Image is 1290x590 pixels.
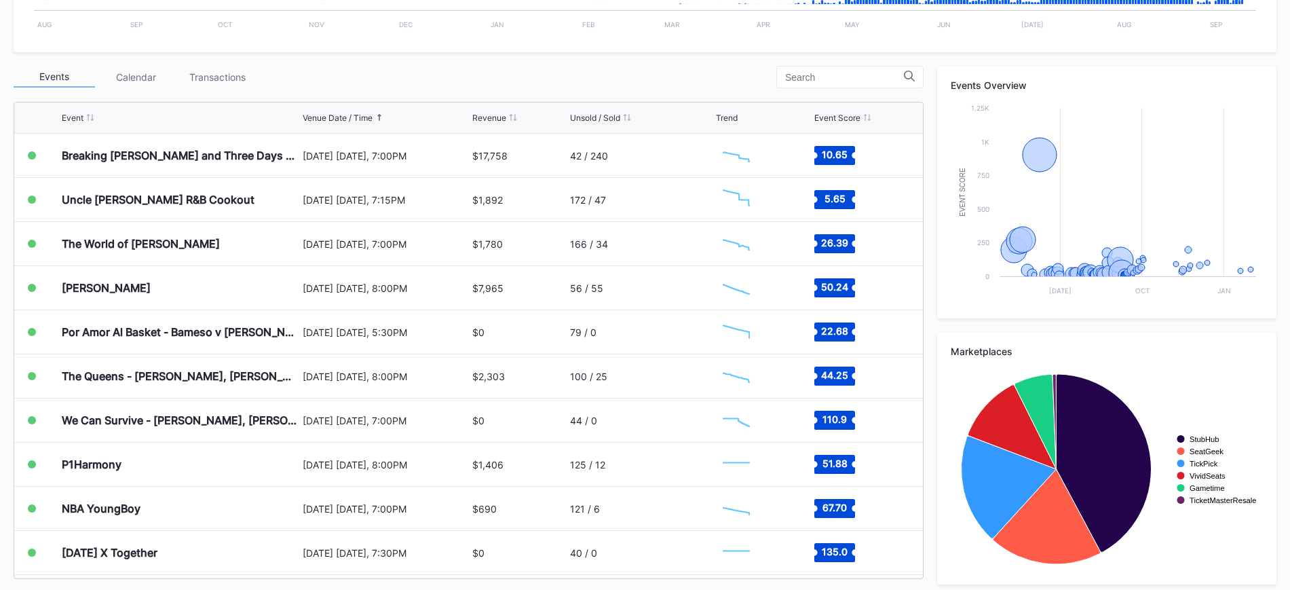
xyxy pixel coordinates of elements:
[303,327,469,338] div: [DATE] [DATE], 5:30PM
[951,367,1263,571] svg: Chart title
[472,194,503,206] div: $1,892
[37,20,52,29] text: Aug
[716,113,738,123] div: Trend
[95,67,176,88] div: Calendar
[716,271,757,305] svg: Chart title
[1021,20,1044,29] text: [DATE]
[62,546,157,559] div: [DATE] X Together
[472,238,503,250] div: $1,780
[716,183,757,217] svg: Chart title
[1190,435,1219,443] text: StubHub
[303,113,373,123] div: Venue Date / Time
[130,20,143,29] text: Sep
[570,547,597,559] div: 40 / 0
[570,194,606,206] div: 172 / 47
[472,415,485,426] div: $0
[582,20,595,29] text: Feb
[62,281,151,295] div: [PERSON_NAME]
[62,325,299,339] div: Por Amor Al Basket - Bameso v [PERSON_NAME]
[570,113,620,123] div: Unsold / Sold
[472,371,505,382] div: $2,303
[570,327,596,338] div: 79 / 0
[472,503,497,515] div: $690
[822,502,847,513] text: 67.70
[1190,447,1223,456] text: SeatGeek
[303,282,469,294] div: [DATE] [DATE], 8:00PM
[959,168,966,217] text: Event Score
[303,547,469,559] div: [DATE] [DATE], 7:30PM
[303,503,469,515] div: [DATE] [DATE], 7:00PM
[1190,460,1218,468] text: TickPick
[1190,496,1256,504] text: TicketMasterResale
[716,447,757,481] svg: Chart title
[716,492,757,526] svg: Chart title
[570,282,603,294] div: 56 / 55
[472,282,504,294] div: $7,965
[845,20,860,29] text: May
[491,20,504,29] text: Jan
[977,238,989,246] text: 250
[62,113,83,123] div: Event
[303,238,469,250] div: [DATE] [DATE], 7:00PM
[814,113,860,123] div: Event Score
[570,459,605,471] div: 125 / 12
[14,67,95,88] div: Events
[570,503,600,515] div: 121 / 6
[951,346,1263,357] div: Marketplaces
[1217,287,1231,295] text: Jan
[309,20,324,29] text: Nov
[62,413,299,427] div: We Can Survive - [PERSON_NAME], [PERSON_NAME], [PERSON_NAME], Goo Goo Dolls
[821,281,848,293] text: 50.24
[472,113,506,123] div: Revenue
[399,20,413,29] text: Dec
[951,79,1263,91] div: Events Overview
[821,237,848,248] text: 26.39
[1117,20,1131,29] text: Aug
[303,459,469,471] div: [DATE] [DATE], 8:00PM
[303,371,469,382] div: [DATE] [DATE], 8:00PM
[1135,287,1150,295] text: Oct
[822,458,848,469] text: 51.88
[303,150,469,162] div: [DATE] [DATE], 7:00PM
[570,238,608,250] div: 166 / 34
[1049,287,1071,295] text: [DATE]
[822,413,847,425] text: 110.9
[1190,484,1225,492] text: Gametime
[472,459,504,471] div: $1,406
[977,205,989,213] text: 500
[716,403,757,437] svg: Chart title
[664,20,680,29] text: Mar
[977,171,989,179] text: 750
[1190,472,1226,480] text: VividSeats
[716,139,757,172] svg: Chart title
[218,20,232,29] text: Oct
[62,458,121,471] div: P1Harmony
[570,415,597,426] div: 44 / 0
[821,325,848,337] text: 22.68
[570,150,608,162] div: 42 / 240
[62,369,299,383] div: The Queens - [PERSON_NAME], [PERSON_NAME], [PERSON_NAME], and [PERSON_NAME]
[716,536,757,570] svg: Chart title
[824,193,846,204] text: 5.65
[62,193,254,206] div: Uncle [PERSON_NAME] R&B Cookout
[822,149,848,160] text: 10.65
[822,546,848,557] text: 135.0
[985,272,989,280] text: 0
[821,369,848,381] text: 44.25
[303,194,469,206] div: [DATE] [DATE], 7:15PM
[62,237,220,251] div: The World of [PERSON_NAME]
[1210,20,1222,29] text: Sep
[937,20,951,29] text: Jun
[757,20,770,29] text: Apr
[472,547,485,559] div: $0
[716,315,757,349] svg: Chart title
[716,227,757,261] svg: Chart title
[472,150,508,162] div: $17,758
[981,138,989,146] text: 1k
[971,104,989,112] text: 1.25k
[785,72,904,83] input: Search
[472,327,485,338] div: $0
[716,359,757,393] svg: Chart title
[62,502,140,515] div: NBA YoungBoy
[176,67,258,88] div: Transactions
